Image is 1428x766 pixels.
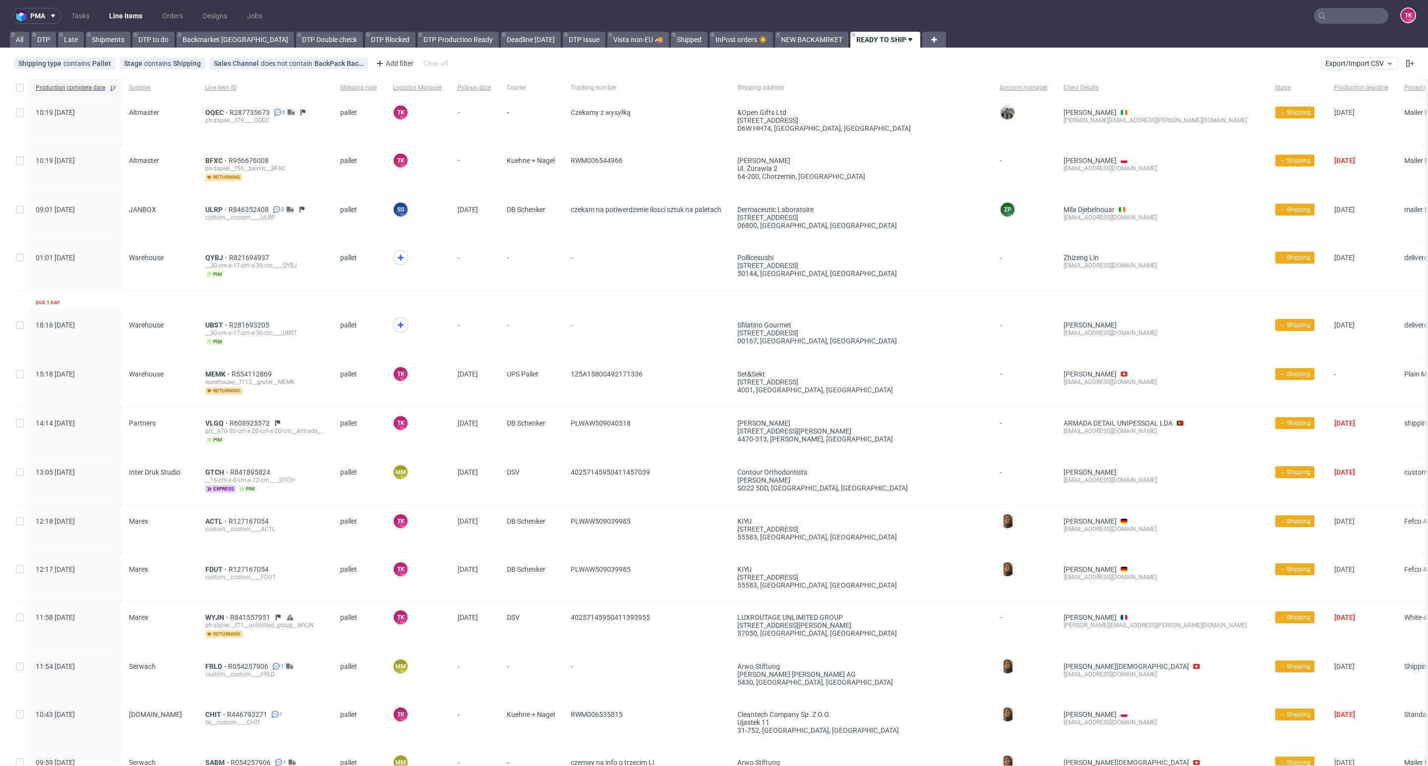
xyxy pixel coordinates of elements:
[394,514,408,528] figcaption: TK
[458,321,491,346] span: -
[228,662,270,670] span: R054257906
[571,254,721,278] span: -
[571,321,721,346] span: -
[775,32,848,48] a: NEW BACKAMRKET
[458,109,491,132] span: -
[63,59,92,67] span: contains
[1000,84,1048,92] span: Account manager
[205,214,324,221] div: custom__custom____ULRP
[737,321,984,329] div: sfilatino gourmet
[205,262,324,270] div: __30-cm-x-17-cm-x-30-cm____QYBJ
[1064,517,1117,525] a: [PERSON_NAME]
[507,565,555,589] span: DB Schenker
[1064,329,1259,337] div: [EMAIL_ADDRESS][DOMAIN_NAME]
[340,517,377,541] span: pallet
[241,8,268,24] a: Jobs
[296,32,363,48] a: DTP Double check
[36,299,60,307] div: Due 1 day
[281,662,284,670] span: 1
[737,221,984,229] div: 06800, [GEOGRAPHIC_DATA] , [GEOGRAPHIC_DATA]
[737,270,984,277] div: 50144, [GEOGRAPHIC_DATA] , [GEOGRAPHIC_DATA]
[571,157,623,164] span: RWM006544966
[129,157,159,164] span: Altmaster
[197,8,233,24] a: Designs
[1064,262,1259,270] div: [EMAIL_ADDRESS][DOMAIN_NAME]
[1334,468,1355,476] span: [DATE]
[737,109,984,116] div: &Open Gifts Ltd
[129,321,164,329] span: Warehouse
[229,254,271,262] a: R821694937
[205,206,229,214] a: ULRP
[1334,321,1355,329] span: [DATE]
[1064,321,1117,329] a: [PERSON_NAME]
[1334,157,1355,164] span: [DATE]
[1279,253,1310,262] span: → Shipping
[737,533,984,541] div: 55583, [GEOGRAPHIC_DATA] , [GEOGRAPHIC_DATA]
[227,711,269,718] a: R446793271
[1064,157,1117,164] a: [PERSON_NAME]
[1321,57,1398,69] button: Export/Import CSV
[737,337,984,345] div: 00167, [GEOGRAPHIC_DATA] , [GEOGRAPHIC_DATA]
[229,321,271,329] a: R281693205
[230,468,272,476] a: R841895824
[1279,517,1310,526] span: → Shipping
[177,32,294,48] a: Backmarket [GEOGRAPHIC_DATA]
[1334,565,1355,573] span: [DATE]
[507,321,555,346] span: -
[507,206,555,229] span: DB Schenker
[507,84,555,92] span: Courier
[394,367,408,381] figcaption: TK
[205,468,230,476] a: GTCH
[36,84,105,92] span: Production complete date
[230,613,272,621] span: R841557951
[1334,254,1355,262] span: [DATE]
[458,565,478,573] span: [DATE]
[205,84,324,92] span: Line item ID
[340,321,377,346] span: pallet
[1279,205,1310,214] span: → Shipping
[230,419,272,427] span: R608925572
[571,565,631,573] span: PLWAW509039985
[10,32,29,48] a: All
[229,157,271,164] a: R956676008
[1064,164,1259,172] div: [EMAIL_ADDRESS][DOMAIN_NAME]
[507,468,555,493] span: DSV
[229,206,271,214] a: R846352408
[144,59,173,67] span: contains
[458,157,491,181] span: -
[571,206,721,214] span: czekam na potiwerdzenie ilosci sztuk na paletach
[58,32,84,48] a: Late
[737,573,984,581] div: [STREET_ADDRESS]
[129,613,148,621] span: Marex
[1064,419,1173,427] a: ARMADA DETAIL UNIPESSOAL LDA
[205,164,324,172] div: ph-zapier__f56__bavvic__BFXC
[1001,562,1014,576] img: Angelina Marć
[205,321,229,329] a: UBST
[232,370,274,378] a: R554112869
[229,517,271,525] a: R127167054
[36,468,75,476] span: 13:05 [DATE]
[36,517,75,525] span: 12:18 [DATE]
[36,254,75,262] span: 01:01 [DATE]
[205,711,227,718] a: CHIT
[1279,156,1310,165] span: → Shipping
[417,32,499,48] a: DTP Production Ready
[173,59,201,67] div: Shipping
[205,370,232,378] span: MEMK
[124,59,144,67] span: Stage
[458,84,491,92] span: Pick-up date
[205,387,242,395] span: returning
[507,254,555,278] span: -
[1064,525,1259,533] div: [EMAIL_ADDRESS][DOMAIN_NAME]
[340,206,377,229] span: pallet
[737,476,984,484] div: [PERSON_NAME]
[1000,464,1048,476] div: -
[737,157,984,164] div: [PERSON_NAME]
[205,573,324,581] div: custom__custom____FDUT
[1001,514,1014,528] img: Angelina Marć
[1064,84,1259,92] span: Client Details
[394,610,408,624] figcaption: TK
[1064,662,1189,670] a: [PERSON_NAME][DEMOGRAPHIC_DATA]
